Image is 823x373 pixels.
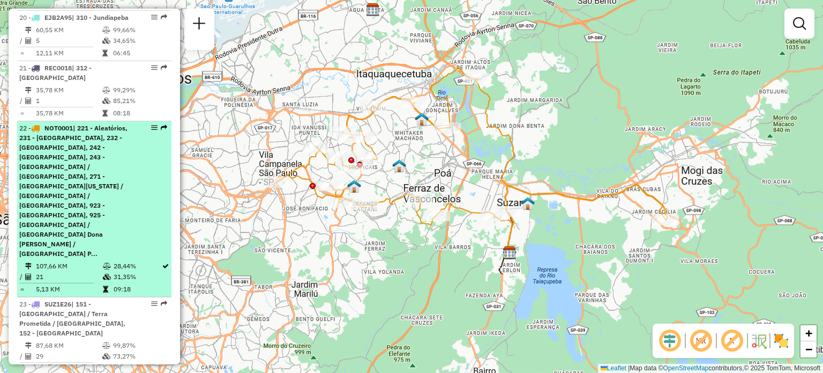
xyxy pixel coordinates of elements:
[805,342,812,356] span: −
[103,286,108,292] i: Tempo total em rota
[113,85,167,96] td: 99,29%
[113,35,167,46] td: 34,65%
[102,38,110,44] i: % de utilização da cubagem
[113,272,161,282] td: 31,35%
[19,124,128,258] span: 22 -
[773,332,790,349] img: Exibir/Ocultar setores
[103,274,111,280] i: % de utilização da cubagem
[25,342,32,349] i: Distância Total
[657,328,683,354] span: Ocultar deslocamento
[719,328,745,354] span: Exibir rótulo
[113,261,161,272] td: 28,44%
[19,35,25,46] td: /
[103,263,111,269] i: % de utilização do peso
[113,96,167,106] td: 85,21%
[805,326,812,340] span: +
[19,13,129,21] span: 20 -
[688,328,714,354] span: Exibir NR
[750,332,767,349] img: Fluxo de ruas
[189,13,210,37] a: Nova sessão e pesquisa
[35,108,102,119] td: 35,78 KM
[35,261,102,272] td: 107,66 KM
[35,96,102,106] td: 1
[19,96,25,106] td: /
[503,246,517,260] img: CDD Suzano
[35,25,102,35] td: 60,55 KM
[19,300,125,337] span: 23 -
[113,25,167,35] td: 99,66%
[102,98,110,104] i: % de utilização da cubagem
[25,98,32,104] i: Total de Atividades
[628,364,630,372] span: |
[598,364,823,373] div: Map data © contributors,© 2025 TomTom, Microsoft
[19,272,25,282] td: /
[35,48,102,58] td: 12,11 KM
[44,64,72,72] span: REC0018
[25,274,32,280] i: Total de Atividades
[35,284,102,295] td: 5,13 KM
[19,124,128,258] span: | 221 - Aleatórios, 231 - [GEOGRAPHIC_DATA], 232 - [GEOGRAPHIC_DATA], 242 - [GEOGRAPHIC_DATA], 24...
[162,263,169,269] i: Rota otimizada
[35,272,102,282] td: 21
[800,325,817,341] a: Zoom in
[102,50,108,56] i: Tempo total em rota
[161,64,167,71] em: Rota exportada
[25,38,32,44] i: Total de Atividades
[800,341,817,357] a: Zoom out
[415,112,429,126] img: 631 UDC Light WCL Cidade Kemel
[347,179,361,193] img: DS Teste
[113,48,167,58] td: 06:45
[25,87,32,93] i: Distância Total
[72,13,129,21] span: | 310 - Jundiapeba
[161,301,167,307] em: Rota exportada
[102,353,110,360] i: % de utilização da cubagem
[151,64,158,71] em: Opções
[44,13,72,21] span: EJB2A95
[35,351,102,362] td: 29
[19,48,25,58] td: =
[25,263,32,269] i: Distância Total
[151,14,158,20] em: Opções
[113,340,167,351] td: 99,87%
[102,110,108,116] i: Tempo total em rota
[663,364,709,372] a: OpenStreetMap
[392,159,406,173] img: 607 UDC Full Ferraz de Vasconcelos
[366,3,380,17] img: CDD Guarulhos
[151,301,158,307] em: Opções
[102,87,110,93] i: % de utilização do peso
[19,64,92,82] span: | 312 - [GEOGRAPHIC_DATA]
[19,351,25,362] td: /
[25,27,32,33] i: Distância Total
[44,124,73,132] span: NOT0001
[35,340,102,351] td: 87,68 KM
[151,125,158,131] em: Opções
[113,351,167,362] td: 73,27%
[113,108,167,119] td: 08:18
[601,364,626,372] a: Leaflet
[19,108,25,119] td: =
[161,14,167,20] em: Rota exportada
[35,85,102,96] td: 35,78 KM
[113,284,161,295] td: 09:18
[161,125,167,131] em: Rota exportada
[789,13,810,34] a: Exibir filtros
[19,300,125,337] span: | 151 - [GEOGRAPHIC_DATA] / Terra Prometida / [GEOGRAPHIC_DATA], 152 - [GEOGRAPHIC_DATA]
[521,196,535,210] img: 630 UDC Light WCL Jardim Santa Helena
[102,342,110,349] i: % de utilização do peso
[19,284,25,295] td: =
[25,353,32,360] i: Total de Atividades
[102,27,110,33] i: % de utilização do peso
[19,64,92,82] span: 21 -
[44,300,71,308] span: SUZ1E26
[35,35,102,46] td: 5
